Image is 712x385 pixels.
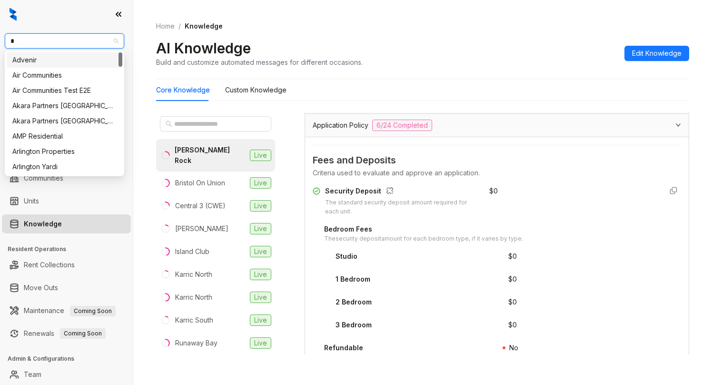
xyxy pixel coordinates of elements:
[7,144,122,159] div: Arlington Properties
[175,145,246,166] div: [PERSON_NAME] Rock
[325,198,478,216] div: The standard security deposit amount required for each unit.
[324,224,523,234] div: Bedroom Fees
[250,177,271,189] span: Live
[2,105,131,124] li: Leasing
[250,150,271,161] span: Live
[2,365,131,384] li: Team
[60,328,106,339] span: Coming Soon
[632,48,682,59] span: Edit Knowledge
[2,64,131,83] li: Leads
[336,320,372,330] div: 3 Bedroom
[175,269,212,280] div: Karric North
[175,201,226,211] div: Central 3 (CWE)
[2,301,131,320] li: Maintenance
[325,186,478,198] div: Security Deposit
[175,292,212,303] div: Karric North
[156,39,251,57] h2: AI Knowledge
[175,246,209,257] div: Island Club
[156,57,363,67] div: Build and customize automated messages for different occasions.
[2,128,131,147] li: Collections
[324,343,363,353] div: Refundable
[2,324,131,343] li: Renewals
[508,251,517,262] div: $ 0
[225,85,287,95] div: Custom Knowledge
[24,192,39,211] a: Units
[12,116,117,126] div: Akara Partners [GEOGRAPHIC_DATA]
[175,223,228,234] div: [PERSON_NAME]
[250,200,271,212] span: Live
[70,306,116,316] span: Coming Soon
[2,255,131,274] li: Rent Collections
[250,269,271,280] span: Live
[12,55,117,65] div: Advenir
[156,85,210,95] div: Core Knowledge
[624,46,689,61] button: Edit Knowledge
[2,214,131,233] li: Knowledge
[175,338,218,348] div: Runaway Bay
[250,292,271,303] span: Live
[250,223,271,234] span: Live
[24,255,75,274] a: Rent Collections
[12,70,117,81] div: Air Communities
[2,169,131,188] li: Communities
[24,365,41,384] a: Team
[7,68,122,83] div: Air Communities
[336,274,370,284] div: 1 Bedroom
[508,320,517,330] div: $ 0
[250,337,271,349] span: Live
[336,297,372,307] div: 2 Bedroom
[313,168,681,178] div: Criteria used to evaluate and approve an application.
[372,120,432,131] span: 6/24 Completed
[2,192,131,211] li: Units
[313,120,368,131] span: Application Policy
[24,324,106,343] a: RenewalsComing Soon
[7,129,122,144] div: AMP Residential
[675,122,681,128] span: expanded
[175,178,225,188] div: Bristol On Union
[7,83,122,98] div: Air Communities Test E2E
[508,297,517,307] div: $ 0
[12,101,117,111] div: Akara Partners [GEOGRAPHIC_DATA]
[166,121,172,127] span: search
[12,146,117,157] div: Arlington Properties
[24,278,58,297] a: Move Outs
[324,234,523,243] div: The security deposit amount for each bedroom type, if it varies by type.
[508,274,517,284] div: $ 0
[24,169,63,188] a: Communities
[2,278,131,297] li: Move Outs
[24,214,62,233] a: Knowledge
[336,251,357,262] div: Studio
[7,52,122,68] div: Advenir
[489,186,498,196] div: $ 0
[7,159,122,174] div: Arlington Yardi
[7,113,122,129] div: Akara Partners Phoenix
[8,355,133,363] h3: Admin & Configurations
[509,344,518,352] span: No
[12,85,117,96] div: Air Communities Test E2E
[12,131,117,142] div: AMP Residential
[250,246,271,257] span: Live
[185,22,223,30] span: Knowledge
[305,114,689,137] div: Application Policy6/24 Completed
[175,315,213,325] div: Karric South
[8,245,133,253] h3: Resident Operations
[7,98,122,113] div: Akara Partners Nashville
[178,21,181,31] li: /
[313,153,681,168] span: Fees and Deposits
[10,8,17,21] img: logo
[12,162,117,172] div: Arlington Yardi
[154,21,177,31] a: Home
[250,314,271,326] span: Live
